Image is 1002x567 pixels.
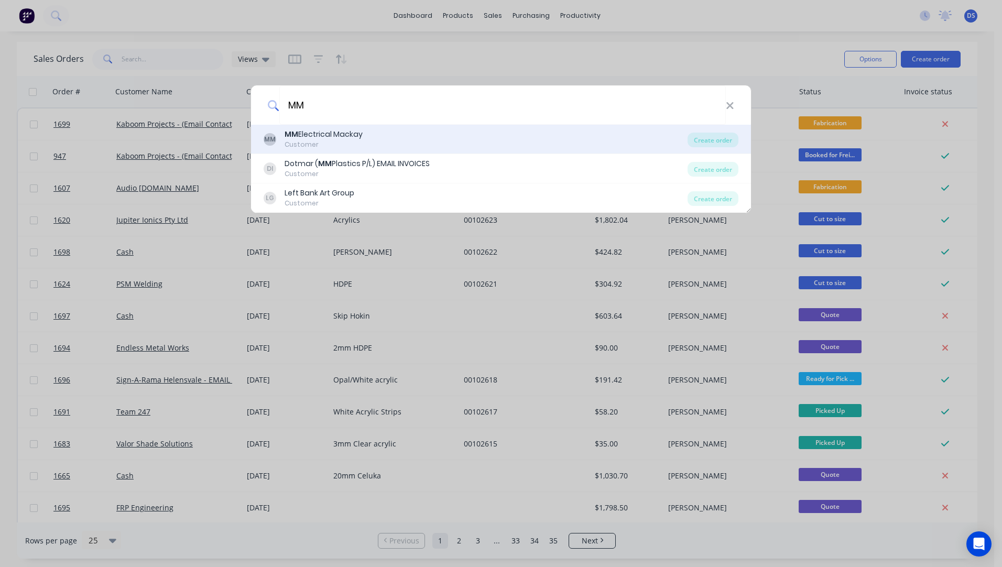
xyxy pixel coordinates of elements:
[264,133,276,146] div: MM
[285,169,430,179] div: Customer
[688,133,738,147] div: Create order
[318,158,332,169] b: MM
[285,199,354,208] div: Customer
[688,191,738,206] div: Create order
[966,531,992,557] div: Open Intercom Messenger
[285,188,354,199] div: Left Bank Art Group
[285,140,363,149] div: Customer
[285,129,298,139] b: MM
[285,129,363,140] div: Electrical Mackay
[688,162,738,177] div: Create order
[264,162,276,175] div: DI
[264,192,276,204] div: LG
[279,85,726,125] input: Enter a customer name to create a new order...
[285,158,430,169] div: Dotmar ( Plastics P/L) EMAIL INVOICES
